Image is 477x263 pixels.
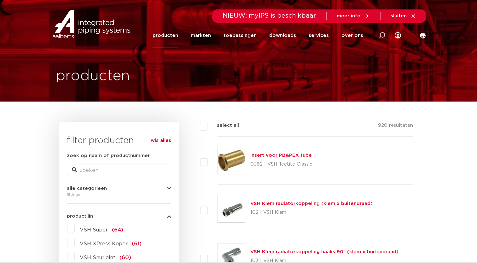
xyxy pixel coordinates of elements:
a: Insert voor PB&PEX tube [250,153,312,158]
div: fittingen [67,191,171,198]
div: my IPS [395,23,401,48]
a: over ons [341,23,363,48]
h1: producten [56,66,130,86]
span: productlijn [67,214,93,219]
label: zoek op naam of productnummer [67,152,150,160]
nav: Menu [153,23,363,48]
span: sluiten [391,14,407,18]
a: meer info [337,13,370,19]
a: toepassingen [224,23,257,48]
a: wis alles [151,137,171,144]
p: 0382 | VSH Tectite Classic [250,159,312,169]
span: VSH Super [80,227,108,232]
span: VSH Shurjoint [80,255,115,260]
p: 102 | VSH Klem [250,207,373,218]
label: select all [207,122,239,129]
a: markten [191,23,211,48]
p: 920 resultaten [378,122,413,131]
span: (60) [119,255,131,260]
a: downloads [269,23,296,48]
a: services [309,23,329,48]
a: producten [153,23,178,48]
a: VSH Klem radiatorkoppeling haaks 90° (klem x buitendraad) [250,249,398,254]
h3: filter producten [67,134,171,147]
img: Thumbnail for VSH Klem radiatorkoppeling (klem x buitendraad) [218,195,245,222]
span: VSH XPress Koper [80,241,128,246]
a: sluiten [391,13,416,19]
a: VSH Klem radiatorkoppeling (klem x buitendraad) [250,201,373,206]
button: alle categorieën [67,186,171,191]
input: zoeken [67,165,171,176]
span: NIEUW: myIPS is beschikbaar [223,13,316,19]
img: Thumbnail for Insert voor PB&PEX tube [218,147,245,174]
button: productlijn [67,214,171,219]
span: (61) [132,241,142,246]
span: meer info [337,14,361,18]
span: alle categorieën [67,186,107,191]
span: (64) [112,227,123,232]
